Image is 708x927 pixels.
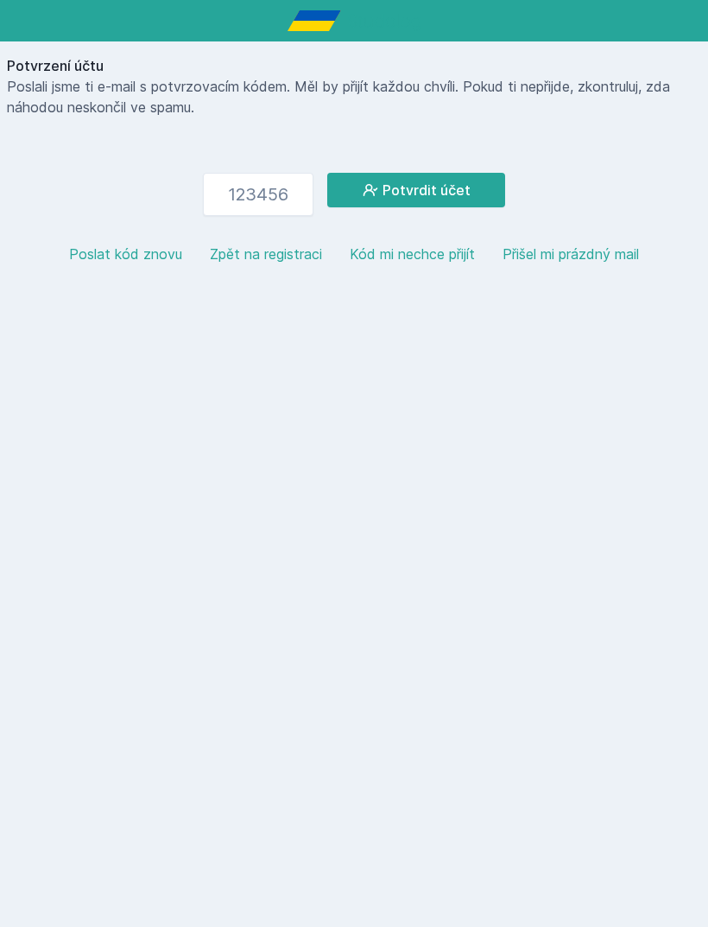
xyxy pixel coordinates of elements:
[210,244,322,264] button: Zpět na registraci
[327,173,505,207] button: Potvrdit účet
[7,76,701,117] p: Poslali jsme ti e-mail s potvrzovacím kódem. Měl by přijít každou chvíli. Pokud ti nepřijde, zkon...
[203,173,313,216] input: 123456
[503,244,639,264] button: Přišel mi prázdný mail
[350,244,475,264] button: Kód mi nechce přijít
[7,55,701,76] h1: Potvrzení účtu
[69,244,182,264] button: Poslat kód znovu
